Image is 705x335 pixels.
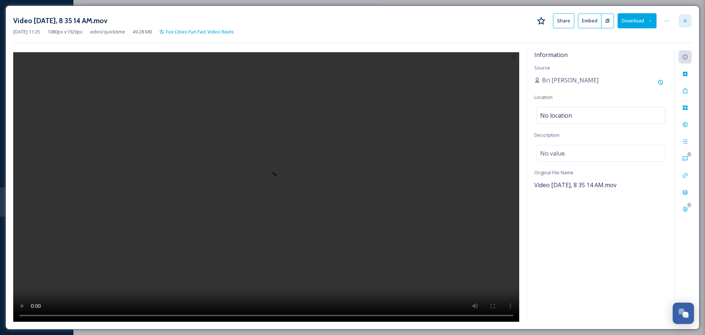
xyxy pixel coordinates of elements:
span: video/quicktime [90,28,125,35]
span: Bri [PERSON_NAME] [542,76,599,85]
span: Description [534,132,560,138]
span: Video [DATE], 8 35 14 AM.mov [534,181,617,189]
span: [DATE] 11:25 [13,28,40,35]
span: Location [534,94,553,100]
button: Share [553,13,574,28]
h3: Video [DATE], 8 35 14 AM.mov [13,15,108,26]
span: No value. [540,149,566,158]
span: 1080 px x 1920 px [47,28,83,35]
button: Open Chat [673,303,694,324]
span: Information [534,51,568,59]
span: Fox Cities Fun Fact Video Reels [166,28,234,35]
span: Source [534,64,550,71]
div: 0 [687,203,692,208]
span: Original File Name [534,169,574,176]
div: 0 [687,152,692,157]
button: Embed [578,14,601,28]
span: No location [540,111,572,120]
button: Download [618,13,657,28]
span: 49.28 MB [133,28,152,35]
